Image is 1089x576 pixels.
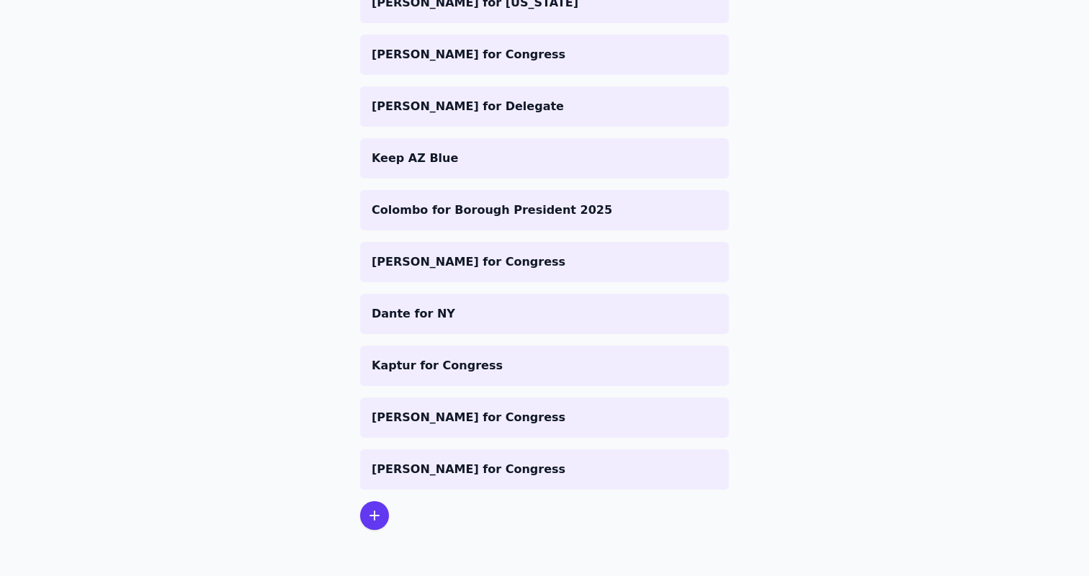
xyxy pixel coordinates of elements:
p: [PERSON_NAME] for Congress [372,253,717,271]
a: [PERSON_NAME] for Delegate [360,86,729,127]
a: [PERSON_NAME] for Congress [360,242,729,282]
p: Dante for NY [372,305,717,323]
a: Keep AZ Blue [360,138,729,179]
p: [PERSON_NAME] for Delegate [372,98,717,115]
a: [PERSON_NAME] for Congress [360,449,729,490]
a: Kaptur for Congress [360,346,729,386]
a: Colombo for Borough President 2025 [360,190,729,230]
a: [PERSON_NAME] for Congress [360,35,729,75]
a: [PERSON_NAME] for Congress [360,397,729,438]
p: [PERSON_NAME] for Congress [372,461,717,478]
a: Dante for NY [360,294,729,334]
p: [PERSON_NAME] for Congress [372,409,717,426]
p: [PERSON_NAME] for Congress [372,46,717,63]
p: Colombo for Borough President 2025 [372,202,717,219]
p: Keep AZ Blue [372,150,717,167]
p: Kaptur for Congress [372,357,717,374]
